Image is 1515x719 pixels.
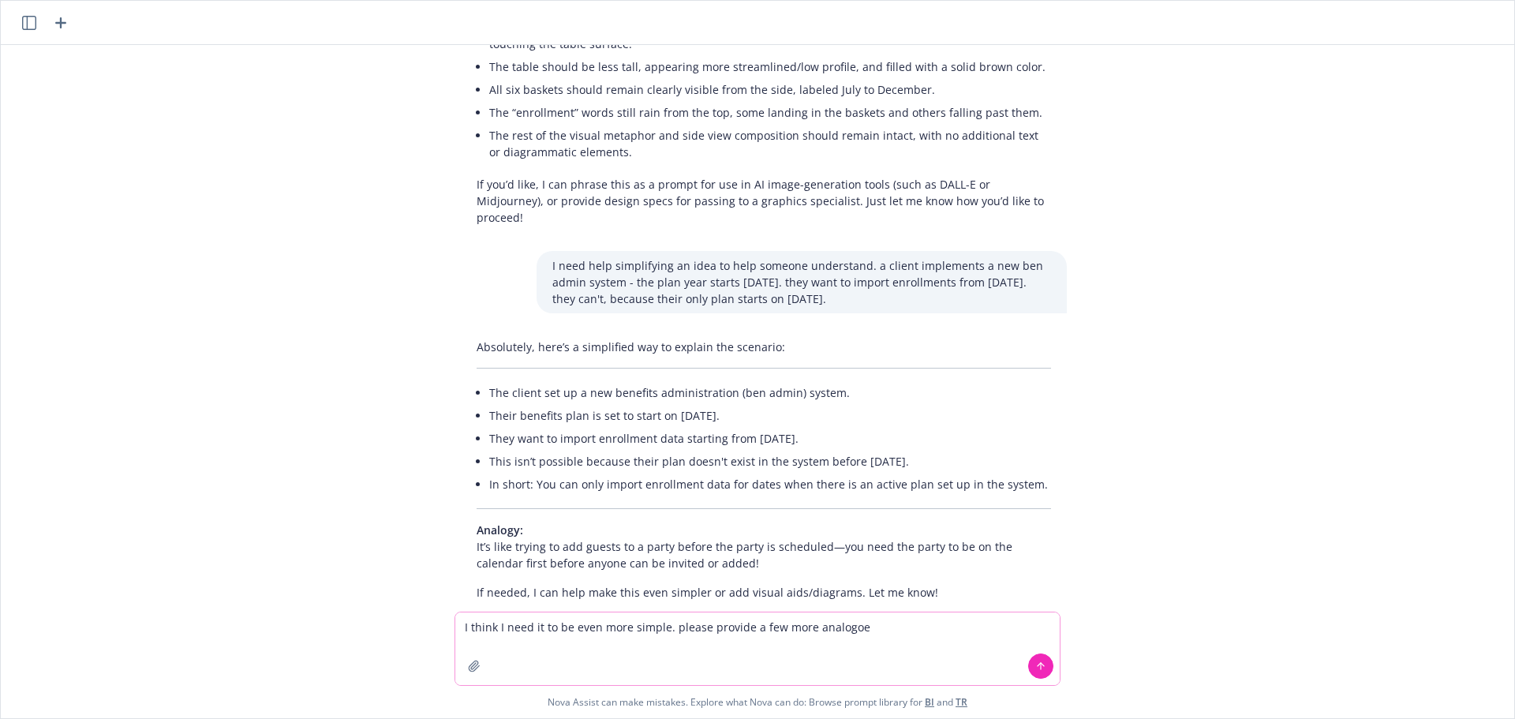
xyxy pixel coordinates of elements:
[552,257,1051,307] p: I need help simplifying an idea to help someone understand. a client implements a new ben admin s...
[477,176,1051,226] p: If you’d like, I can phrase this as a prompt for use in AI image-generation tools (such as DALL-E...
[489,124,1051,163] li: The rest of the visual metaphor and side view composition should remain intact, with no additiona...
[489,381,1051,404] li: The client set up a new benefits administration (ben admin) system.
[477,522,1051,571] p: It’s like trying to add guests to a party before the party is scheduled—you need the party to be ...
[489,55,1051,78] li: The table should be less tall, appearing more streamlined/low profile, and filled with a solid br...
[489,404,1051,427] li: Their benefits plan is set to start on [DATE].
[489,450,1051,473] li: This isn’t possible because their plan doesn't exist in the system before [DATE].
[489,427,1051,450] li: They want to import enrollment data starting from [DATE].
[477,522,523,537] span: Analogy:
[489,78,1051,101] li: All six baskets should remain clearly visible from the side, labeled July to December.
[489,101,1051,124] li: The “enrollment” words still rain from the top, some landing in the baskets and others falling pa...
[925,695,934,709] a: BI
[956,695,967,709] a: TR
[489,473,1051,496] li: In short: You can only import enrollment data for dates when there is an active plan set up in th...
[477,584,1051,601] p: If needed, I can help make this even simpler or add visual aids/diagrams. Let me know!
[455,612,1060,685] textarea: I think I need it to be even more simple. please provide a few more analogoe
[548,686,967,718] span: Nova Assist can make mistakes. Explore what Nova can do: Browse prompt library for and
[477,339,1051,355] p: Absolutely, here’s a simplified way to explain the scenario:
